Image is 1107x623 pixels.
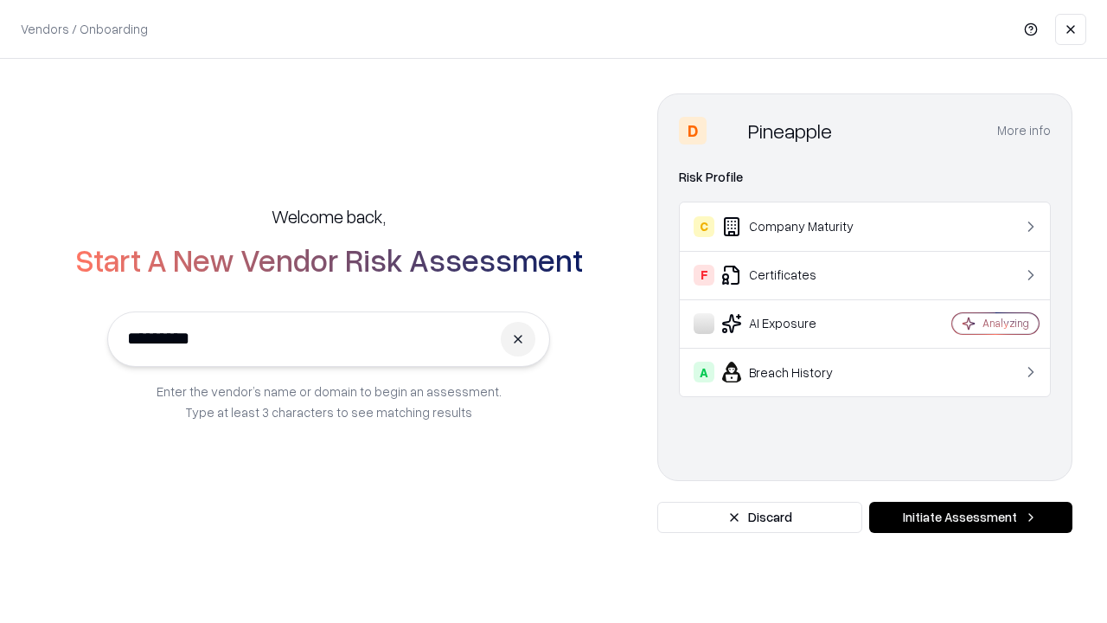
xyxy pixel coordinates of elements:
[694,362,714,382] div: A
[657,502,862,533] button: Discard
[679,167,1051,188] div: Risk Profile
[694,216,714,237] div: C
[157,381,502,422] p: Enter the vendor’s name or domain to begin an assessment. Type at least 3 characters to see match...
[75,242,583,277] h2: Start A New Vendor Risk Assessment
[748,117,832,145] div: Pineapple
[694,265,900,286] div: Certificates
[997,115,1051,146] button: More info
[694,265,714,286] div: F
[713,117,741,145] img: Pineapple
[21,20,148,38] p: Vendors / Onboarding
[694,313,900,334] div: AI Exposure
[679,117,707,145] div: D
[272,204,386,228] h5: Welcome back,
[982,316,1029,331] div: Analyzing
[869,502,1072,533] button: Initiate Assessment
[694,216,900,237] div: Company Maturity
[694,362,900,382] div: Breach History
